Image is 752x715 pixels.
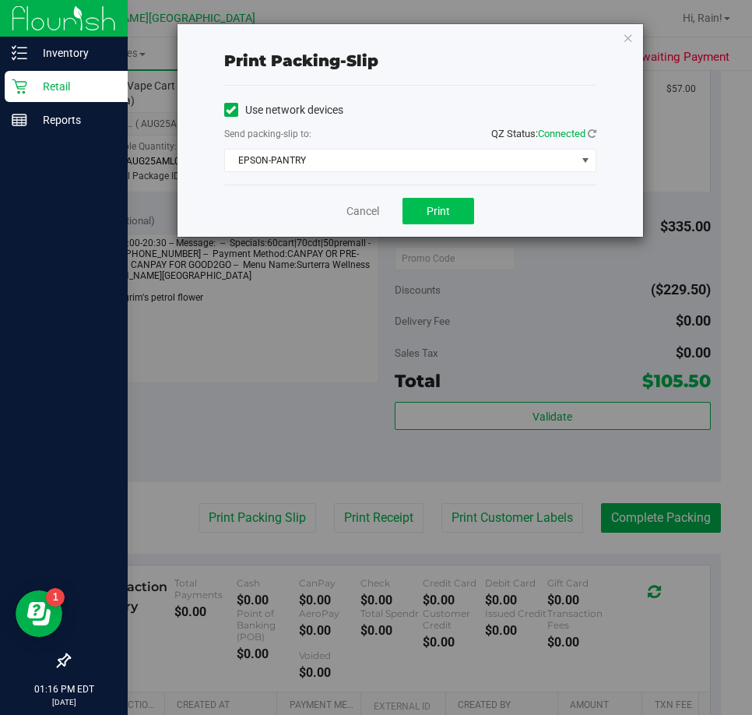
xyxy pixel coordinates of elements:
[427,205,450,217] span: Print
[346,203,379,220] a: Cancel
[46,588,65,607] iframe: Resource center unread badge
[7,682,121,696] p: 01:16 PM EDT
[538,128,585,139] span: Connected
[224,102,343,118] label: Use network devices
[491,128,596,139] span: QZ Status:
[27,111,121,129] p: Reports
[16,590,62,637] iframe: Resource center
[12,45,27,61] inline-svg: Inventory
[27,44,121,62] p: Inventory
[12,112,27,128] inline-svg: Reports
[7,696,121,708] p: [DATE]
[27,77,121,96] p: Retail
[575,150,595,171] span: select
[224,51,378,70] span: Print packing-slip
[12,79,27,94] inline-svg: Retail
[225,150,576,171] span: EPSON-PANTRY
[402,198,474,224] button: Print
[224,127,311,141] label: Send packing-slip to:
